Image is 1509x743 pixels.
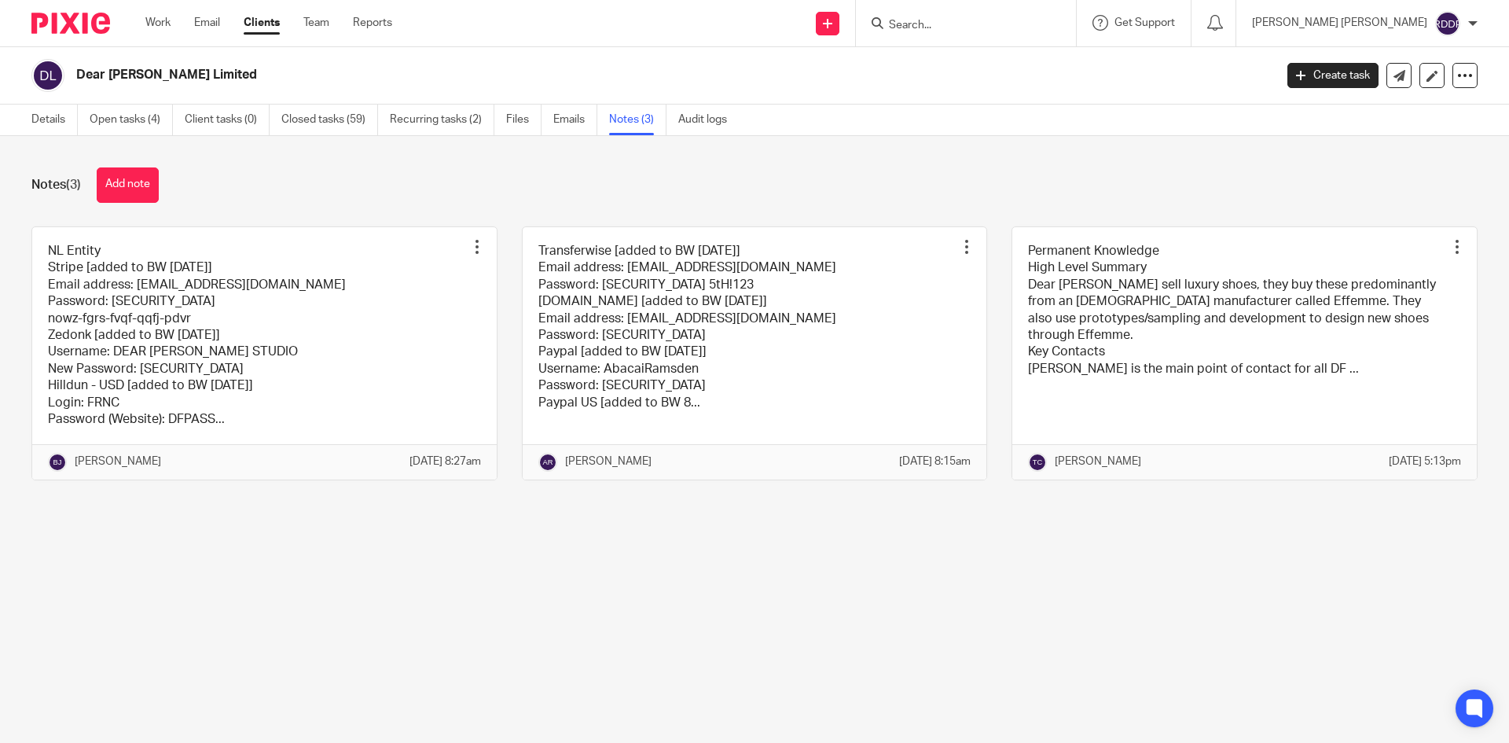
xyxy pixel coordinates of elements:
p: [DATE] 5:13pm [1389,454,1461,469]
a: Notes (3) [609,105,666,135]
p: [DATE] 8:15am [899,454,971,469]
a: Emails [553,105,597,135]
span: (3) [66,178,81,191]
a: Closed tasks (59) [281,105,378,135]
a: Work [145,15,171,31]
img: Pixie [31,13,110,34]
h2: Dear [PERSON_NAME] Limited [76,67,1026,83]
p: [PERSON_NAME] [75,454,161,469]
a: Email [194,15,220,31]
a: Team [303,15,329,31]
img: svg%3E [48,453,67,472]
input: Search [887,19,1029,33]
a: Reports [353,15,392,31]
p: [DATE] 8:27am [409,454,481,469]
h1: Notes [31,177,81,193]
a: Client tasks (0) [185,105,270,135]
img: svg%3E [1028,453,1047,472]
p: [PERSON_NAME] [PERSON_NAME] [1252,15,1427,31]
button: Add note [97,167,159,203]
a: Audit logs [678,105,739,135]
img: svg%3E [538,453,557,472]
a: Create task [1287,63,1379,88]
p: [PERSON_NAME] [1055,454,1141,469]
p: [PERSON_NAME] [565,454,652,469]
a: Clients [244,15,280,31]
span: Get Support [1114,17,1175,28]
a: Recurring tasks (2) [390,105,494,135]
a: Files [506,105,542,135]
a: Open tasks (4) [90,105,173,135]
img: svg%3E [31,59,64,92]
img: svg%3E [1435,11,1460,36]
a: Details [31,105,78,135]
